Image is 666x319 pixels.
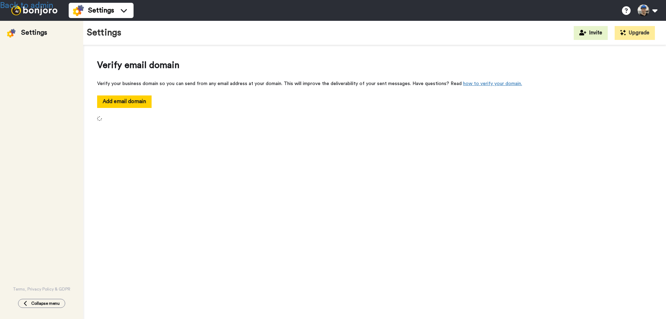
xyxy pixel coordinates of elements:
img: settings-colored.svg [73,5,84,16]
span: Verify email domain [97,59,652,72]
button: Collapse menu [18,299,65,308]
div: Verify your business domain so you can send from any email address at your domain. This will impr... [97,80,652,87]
button: Add email domain [97,95,152,108]
span: Settings [88,6,114,15]
button: Upgrade [615,26,655,40]
img: settings-colored.svg [7,29,16,37]
div: Settings [21,28,47,37]
h1: Settings [87,28,121,38]
a: how to verify your domain. [463,81,522,86]
span: Collapse menu [31,301,60,306]
button: Invite [574,26,608,40]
